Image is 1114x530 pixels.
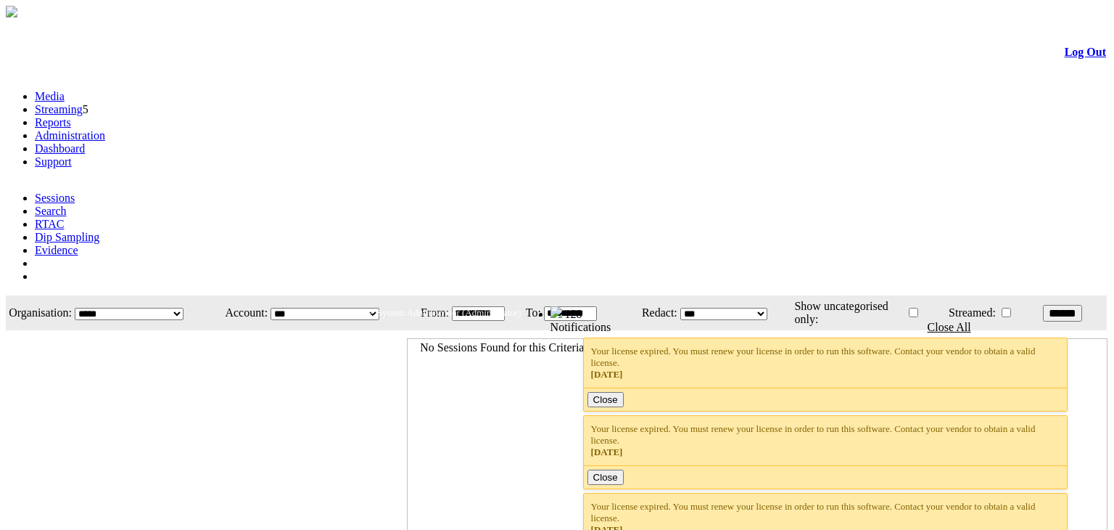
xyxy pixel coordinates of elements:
[35,218,64,230] a: RTAC
[928,321,971,333] a: Close All
[591,423,1060,458] div: Your license expired. You must renew your license in order to run this software. Contact your ven...
[587,392,624,407] button: Close
[6,6,17,17] img: arrow-3.png
[35,192,75,204] a: Sessions
[35,142,85,155] a: Dashboard
[7,297,73,329] td: Organisation:
[35,103,83,115] a: Streaming
[550,306,562,318] img: bell25.png
[213,297,268,329] td: Account:
[35,155,72,168] a: Support
[35,244,78,256] a: Evidence
[591,447,623,457] span: [DATE]
[35,231,99,243] a: Dip Sampling
[1065,46,1106,58] a: Log Out
[83,103,88,115] span: 5
[591,346,1060,380] div: Your license expired. You must renew your license in order to run this software. Contact your ven...
[550,321,1078,334] div: Notifications
[587,470,624,485] button: Close
[565,308,582,320] span: 128
[337,307,521,318] span: Welcome, System Administrator (Administrator)
[35,90,65,102] a: Media
[591,369,623,380] span: [DATE]
[35,205,67,217] a: Search
[35,116,71,129] a: Reports
[35,129,105,142] a: Administration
